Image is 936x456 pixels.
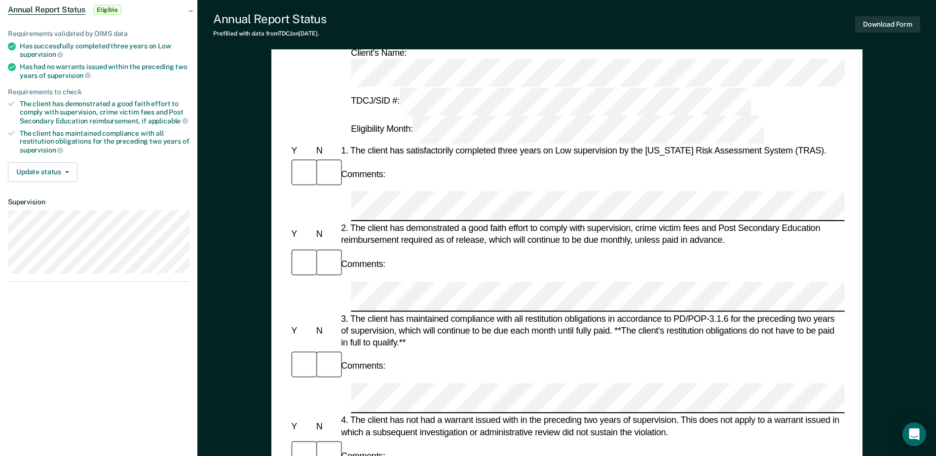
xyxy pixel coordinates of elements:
[289,145,314,156] div: Y
[349,87,752,115] div: TDCJ/SID #:
[855,16,920,33] button: Download Form
[339,415,845,438] div: 4. The client has not had a warrant issued with in the preceding two years of supervision. This d...
[213,12,326,26] div: Annual Report Status
[20,129,189,154] div: The client has maintained compliance with all restitution obligations for the preceding two years of
[349,115,766,144] div: Eligibility Month:
[20,100,189,125] div: The client has demonstrated a good faith effort to comply with supervision, crime victim fees and...
[902,422,926,446] div: Open Intercom Messenger
[213,30,326,37] div: Prefilled with data from TDCJ on [DATE] .
[148,117,188,125] span: applicable
[314,325,338,337] div: N
[8,30,189,38] div: Requirements validated by OIMS data
[289,325,314,337] div: Y
[339,360,387,372] div: Comments:
[8,198,189,206] dt: Supervision
[8,162,77,182] button: Update status
[47,72,91,79] span: supervision
[20,50,63,58] span: supervision
[8,5,85,15] span: Annual Report Status
[289,228,314,240] div: Y
[289,420,314,432] div: Y
[339,258,387,270] div: Comments:
[339,168,387,180] div: Comments:
[314,420,338,432] div: N
[339,312,845,348] div: 3. The client has maintained compliance with all restitution obligations in accordance to PD/POP-...
[20,63,189,79] div: Has had no warrants issued within the preceding two years of
[8,88,189,96] div: Requirements to check
[20,146,63,154] span: supervision
[93,5,121,15] span: Eligible
[339,145,845,156] div: 1. The client has satisfactorily completed three years on Low supervision by the [US_STATE] Risk ...
[314,145,338,156] div: N
[314,228,338,240] div: N
[339,223,845,246] div: 2. The client has demonstrated a good faith effort to comply with supervision, crime victim fees ...
[20,42,189,59] div: Has successfully completed three years on Low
